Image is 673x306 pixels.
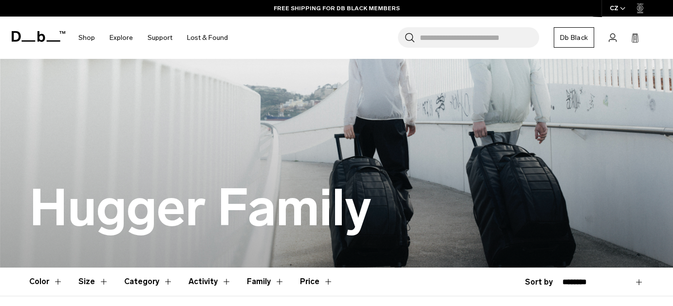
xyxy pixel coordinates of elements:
[554,27,594,48] a: Db Black
[300,268,333,296] button: Toggle Price
[188,268,231,296] button: Toggle Filter
[78,20,95,55] a: Shop
[124,268,173,296] button: Toggle Filter
[187,20,228,55] a: Lost & Found
[247,268,284,296] button: Toggle Filter
[274,4,400,13] a: FREE SHIPPING FOR DB BLACK MEMBERS
[148,20,172,55] a: Support
[71,17,235,59] nav: Main Navigation
[110,20,133,55] a: Explore
[78,268,109,296] button: Toggle Filter
[29,180,372,236] h1: Hugger Family
[29,268,63,296] button: Toggle Filter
